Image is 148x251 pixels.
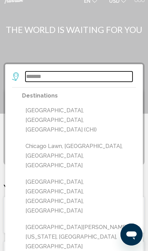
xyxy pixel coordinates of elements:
button: Chicago Lawn, [GEOGRAPHIC_DATA], [GEOGRAPHIC_DATA], [GEOGRAPHIC_DATA] [22,140,136,172]
p: Destinations [22,91,136,101]
button: [GEOGRAPHIC_DATA], [GEOGRAPHIC_DATA], [GEOGRAPHIC_DATA] (CHI) [22,104,136,136]
div: Search widget [5,64,143,163]
h1: THE WORLD IS WAITING FOR YOU [3,24,145,35]
button: Hotels in [GEOGRAPHIC_DATA], [GEOGRAPHIC_DATA], [GEOGRAPHIC_DATA] (LAS)[DATE] - [DATE]1Room2Adults [3,196,145,234]
button: [GEOGRAPHIC_DATA], [GEOGRAPHIC_DATA], [GEOGRAPHIC_DATA], [GEOGRAPHIC_DATA] [22,175,136,217]
iframe: Кнопка для запуску вікна повідомлень [120,224,142,246]
p: Your Recent Searches [3,182,145,193]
